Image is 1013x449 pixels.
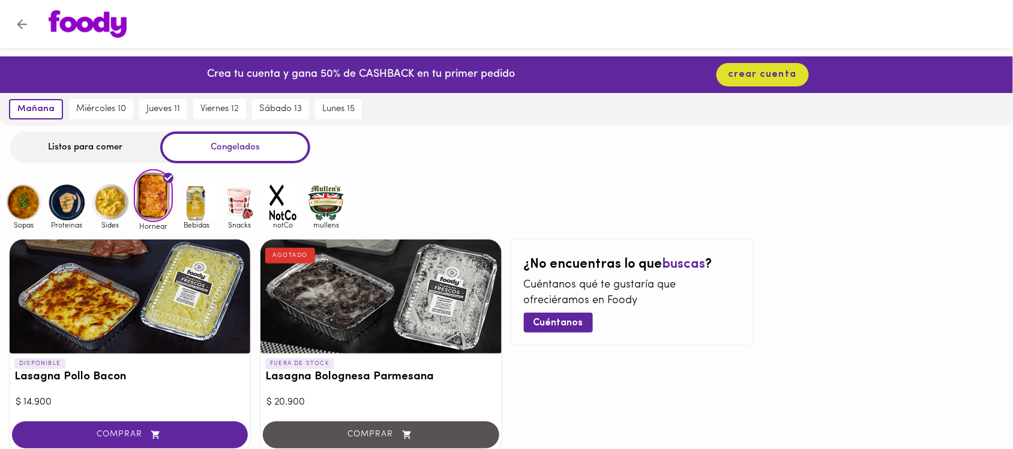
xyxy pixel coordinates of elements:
[943,379,1001,437] iframe: Messagebird Livechat Widget
[307,183,346,222] img: mullens
[10,240,250,354] div: Lasagna Pollo Bacon
[524,278,741,309] p: Cuéntanos qué te gustaría que ofreciéramos en Foody
[47,221,86,229] span: Proteinas
[10,131,160,163] div: Listos para comer
[260,240,501,354] div: Lasagna Bolognesa Parmesana
[139,99,187,119] button: jueves 11
[134,222,173,230] span: Hornear
[12,421,248,448] button: COMPRAR
[177,221,216,229] span: Bebidas
[193,99,246,119] button: viernes 12
[9,99,63,119] button: mañana
[134,169,173,222] img: Hornear
[220,183,259,222] img: Snacks
[27,430,233,440] span: COMPRAR
[252,99,309,119] button: sábado 13
[4,221,43,229] span: Sopas
[14,371,245,384] h3: Lasagna Pollo Bacon
[266,396,495,409] div: $ 20.900
[265,248,315,264] div: AGOTADO
[207,67,515,83] p: Crea tu cuenta y gana 50% de CASHBACK en tu primer pedido
[717,63,809,86] button: crear cuenta
[534,318,583,329] span: Cuéntanos
[47,183,86,222] img: Proteinas
[322,104,355,115] span: lunes 15
[663,258,706,271] span: buscas
[91,221,130,229] span: Sides
[729,69,797,80] span: crear cuenta
[524,313,593,333] button: Cuéntanos
[259,104,302,115] span: sábado 13
[315,99,362,119] button: lunes 15
[524,258,741,272] h2: ¿No encuentras lo que ?
[76,104,126,115] span: miércoles 10
[160,131,310,163] div: Congelados
[69,99,133,119] button: miércoles 10
[177,183,216,222] img: Bebidas
[49,10,127,38] img: logo.png
[307,221,346,229] span: mullens
[200,104,239,115] span: viernes 12
[16,396,244,409] div: $ 14.900
[265,371,496,384] h3: Lasagna Bolognesa Parmesana
[265,358,334,369] p: FUERA DE STOCK
[14,358,65,369] p: DISPONIBLE
[17,104,55,115] span: mañana
[91,183,130,222] img: Sides
[263,183,302,222] img: notCo
[7,10,37,39] button: Volver
[4,183,43,222] img: Sopas
[263,221,302,229] span: notCo
[146,104,180,115] span: jueves 11
[220,221,259,229] span: Snacks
